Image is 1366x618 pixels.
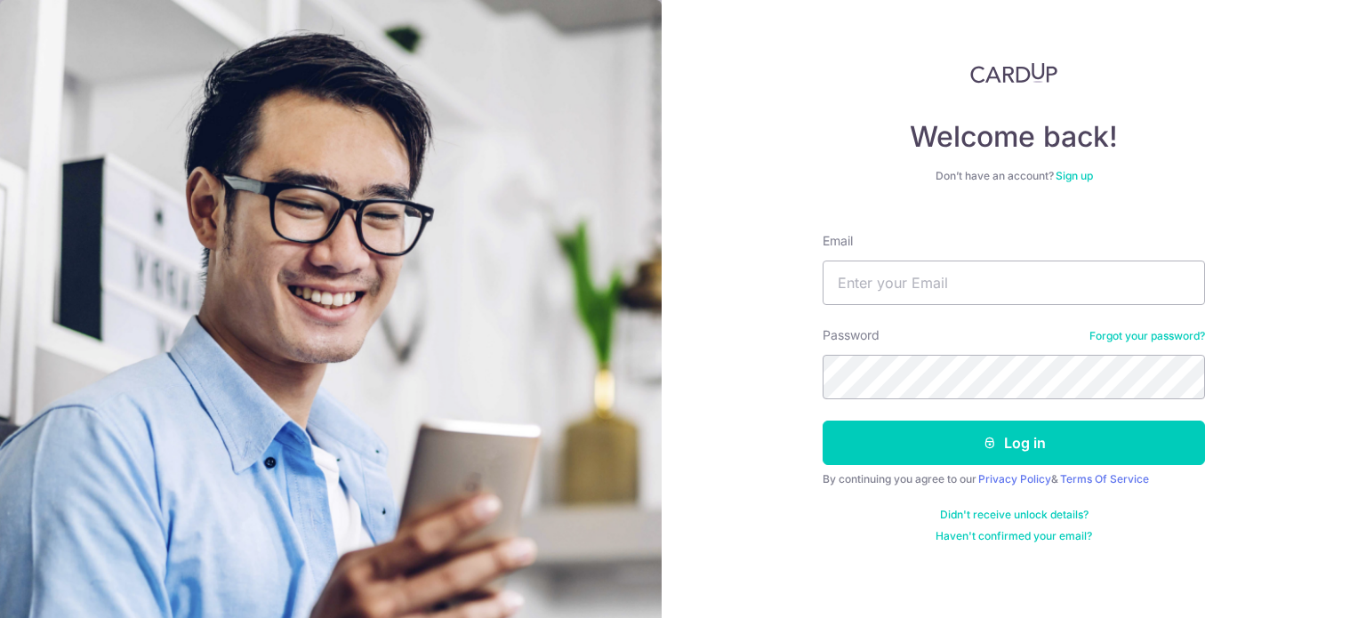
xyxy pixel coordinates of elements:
[823,169,1205,183] div: Don’t have an account?
[940,508,1089,522] a: Didn't receive unlock details?
[823,326,880,344] label: Password
[970,62,1057,84] img: CardUp Logo
[823,421,1205,465] button: Log in
[978,472,1051,486] a: Privacy Policy
[1056,169,1093,182] a: Sign up
[823,119,1205,155] h4: Welcome back!
[936,529,1092,543] a: Haven't confirmed your email?
[823,232,853,250] label: Email
[823,472,1205,486] div: By continuing you agree to our &
[1089,329,1205,343] a: Forgot your password?
[1060,472,1149,486] a: Terms Of Service
[823,261,1205,305] input: Enter your Email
